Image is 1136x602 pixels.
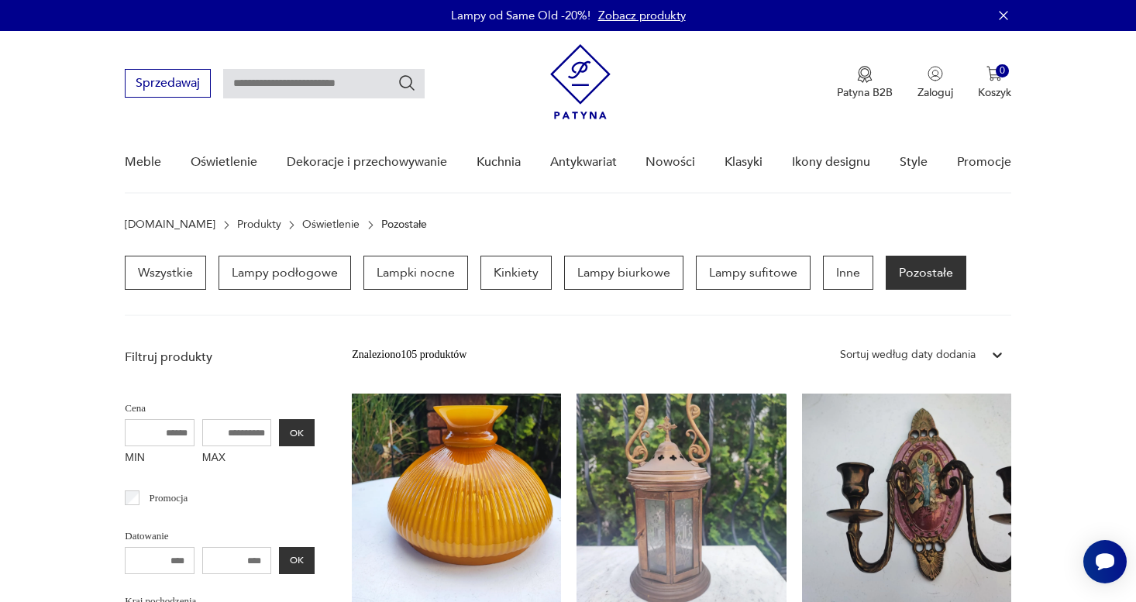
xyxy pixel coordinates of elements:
[125,446,194,471] label: MIN
[279,419,315,446] button: OK
[202,446,272,471] label: MAX
[219,256,351,290] a: Lampy podłogowe
[150,490,188,507] p: Promocja
[125,528,315,545] p: Datowanie
[900,132,928,192] a: Style
[279,547,315,574] button: OK
[550,44,611,119] img: Patyna - sklep z meblami i dekoracjami vintage
[451,8,590,23] p: Lampy od Same Old -20%!
[857,66,873,83] img: Ikona medalu
[837,66,893,100] a: Ikona medaluPatyna B2B
[792,132,870,192] a: Ikony designu
[996,64,1009,77] div: 0
[480,256,552,290] a: Kinkiety
[837,85,893,100] p: Patyna B2B
[840,346,976,363] div: Sortuj według daty dodania
[125,79,211,90] a: Sprzedawaj
[302,218,360,231] a: Oświetlenie
[125,349,315,366] p: Filtruj produkty
[1083,540,1127,583] iframe: Smartsupp widget button
[928,66,943,81] img: Ikonka użytkownika
[837,66,893,100] button: Patyna B2B
[725,132,762,192] a: Klasyki
[886,256,966,290] a: Pozostałe
[477,132,521,192] a: Kuchnia
[125,69,211,98] button: Sprzedawaj
[823,256,873,290] a: Inne
[352,346,466,363] div: Znaleziono 105 produktów
[645,132,695,192] a: Nowości
[696,256,811,290] a: Lampy sufitowe
[125,132,161,192] a: Meble
[125,256,206,290] a: Wszystkie
[191,132,257,192] a: Oświetlenie
[237,218,281,231] a: Produkty
[125,218,215,231] a: [DOMAIN_NAME]
[917,66,953,100] button: Zaloguj
[363,256,468,290] a: Lampki nocne
[125,400,315,417] p: Cena
[986,66,1002,81] img: Ikona koszyka
[381,218,427,231] p: Pozostałe
[564,256,683,290] a: Lampy biurkowe
[598,8,686,23] a: Zobacz produkty
[978,85,1011,100] p: Koszyk
[398,74,416,92] button: Szukaj
[957,132,1011,192] a: Promocje
[917,85,953,100] p: Zaloguj
[978,66,1011,100] button: 0Koszyk
[287,132,447,192] a: Dekoracje i przechowywanie
[550,132,617,192] a: Antykwariat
